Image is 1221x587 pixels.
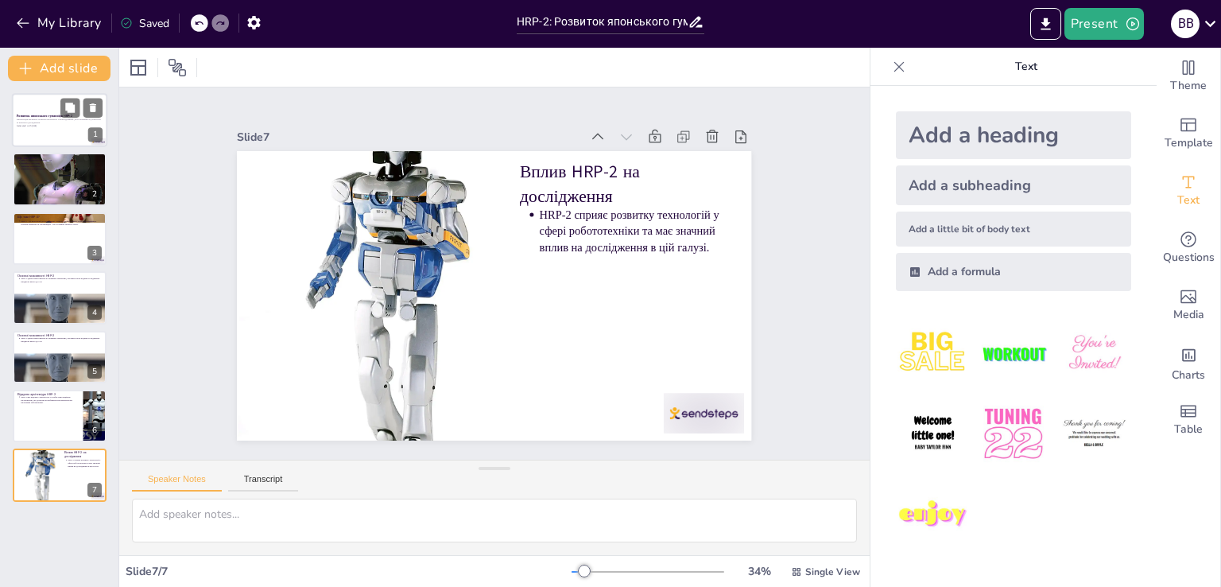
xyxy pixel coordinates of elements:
[1157,162,1220,220] div: Add text boxes
[557,206,742,379] p: Вплив HRP-2 на дослідження
[132,474,222,492] button: Speaker Notes
[17,215,102,220] p: Що таке HRP-2?
[87,187,102,201] div: 2
[896,317,970,391] img: 1.jpeg
[1057,317,1131,391] img: 3.jpeg
[740,564,778,579] div: 34 %
[87,246,102,260] div: 3
[13,331,107,383] div: 5
[21,161,102,165] p: Розробка у 2002 році
[1157,48,1220,105] div: Change the overall theme
[896,397,970,471] img: 4.jpeg
[64,450,102,459] p: Вплив HRP-2 на дослідження
[168,58,187,77] span: Position
[1170,77,1207,95] span: Theme
[68,459,102,468] p: HRP-2 сприяє розвитку технологій у сфері робототехніки та має значний вплив на дослідження в цій ...
[1172,367,1205,384] span: Charts
[8,56,110,81] button: Add slide
[17,155,102,160] p: Що так HRP-2
[17,392,79,397] p: Відкрита архітектура HRP-2
[21,167,102,170] p: Важливість для досліджень
[228,474,299,492] button: Transcript
[1064,8,1144,40] button: Present
[13,390,107,442] div: 6
[87,483,102,497] div: 7
[896,165,1131,205] div: Add a subheading
[1030,8,1061,40] button: Export to PowerPoint
[1177,192,1200,209] span: Text
[21,220,102,225] p: HRP-2 – це японський дослідницький гуманоїд, розроблений у 2002 році компанією Kawada Industries ...
[87,305,102,320] div: 4
[1173,306,1204,324] span: Media
[120,16,169,31] div: Saved
[1165,134,1213,152] span: Template
[87,364,102,379] div: 5
[896,212,1131,247] div: Add a little bit of body text
[12,93,107,147] div: 1
[21,158,102,161] p: HRP-2 - японський гуманоїд
[17,274,102,278] p: Основні можливості HRP-2
[13,153,107,205] div: 2
[1157,334,1220,391] div: Add charts and graphs
[1057,397,1131,471] img: 6.jpeg
[83,98,103,117] button: Delete Slide
[805,566,860,578] span: Single View
[21,278,102,283] p: HRP-2 здатен пересуватися по нерівних поверхнях, вставати після падіння та піднімати предмети ваг...
[912,48,1141,86] p: Text
[13,449,107,501] div: 7
[896,253,1131,291] div: Add a formula
[17,114,72,118] strong: Розвиток японського гуманоїда HRP-2
[1157,105,1220,162] div: Add ready made slides
[1157,391,1220,449] div: Add a table
[87,423,102,437] div: 6
[17,119,103,125] p: Презентація висвітлює розвиток японського гуманоїда HRP-2, його можливості, технології та вплив н...
[1171,8,1200,40] button: В В
[976,317,1050,391] img: 2.jpeg
[21,165,102,168] p: Унікальні можливості
[88,128,103,142] div: 1
[13,212,107,265] div: 3
[126,564,572,579] div: Slide 7 / 7
[1163,249,1215,266] span: Questions
[60,98,79,117] button: Duplicate Slide
[1157,220,1220,277] div: Get real-time input from your audience
[126,55,151,80] div: Layout
[17,124,103,127] p: Generated with [URL]
[1157,277,1220,334] div: Add images, graphics, shapes or video
[21,336,102,342] p: HRP-2 здатен пересуватися по нерівних поверхнях, вставати після падіння та піднімати предмети ваг...
[21,395,78,404] p: HRP-2 має відкриту архітектуру та набір симуляційних інструментів, що дозволяє розробникам створю...
[17,332,102,337] p: Основні можливості HRP-2
[896,478,970,552] img: 7.jpeg
[13,271,107,324] div: 4
[896,111,1131,159] div: Add a heading
[1171,10,1200,38] div: В В
[12,10,108,36] button: My Library
[517,10,688,33] input: Insert title
[1174,421,1203,438] span: Table
[541,255,711,415] p: HRP-2 сприяє розвитку технологій у сфері робототехніки та має значний вплив на дослідження в цій ...
[976,397,1050,471] img: 5.jpeg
